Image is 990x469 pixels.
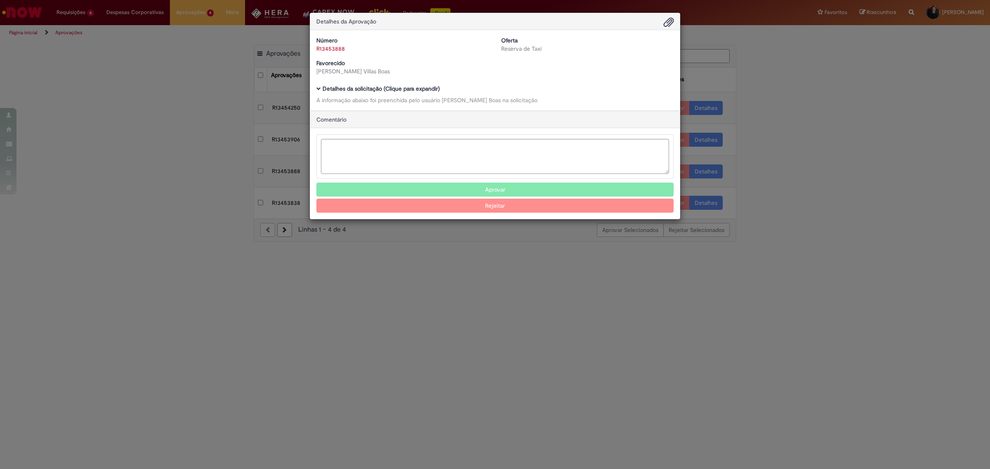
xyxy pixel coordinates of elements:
[316,45,345,52] a: R13453888
[316,96,674,104] div: A informação abaixo foi preenchida pelo usuário [PERSON_NAME] Boas na solicitação
[316,199,674,213] button: Rejeitar
[316,67,489,75] div: [PERSON_NAME] Villas Boas
[316,18,376,25] span: Detalhes da Aprovação
[316,116,346,123] span: Comentário
[316,37,337,44] b: Número
[501,45,674,53] div: Reserva de Taxi
[316,183,674,197] button: Aprovar
[323,85,440,92] b: Detalhes da solicitação (Clique para expandir)
[316,59,345,67] b: Favorecido
[501,37,518,44] b: Oferta
[316,86,674,92] h5: Detalhes da solicitação (Clique para expandir)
